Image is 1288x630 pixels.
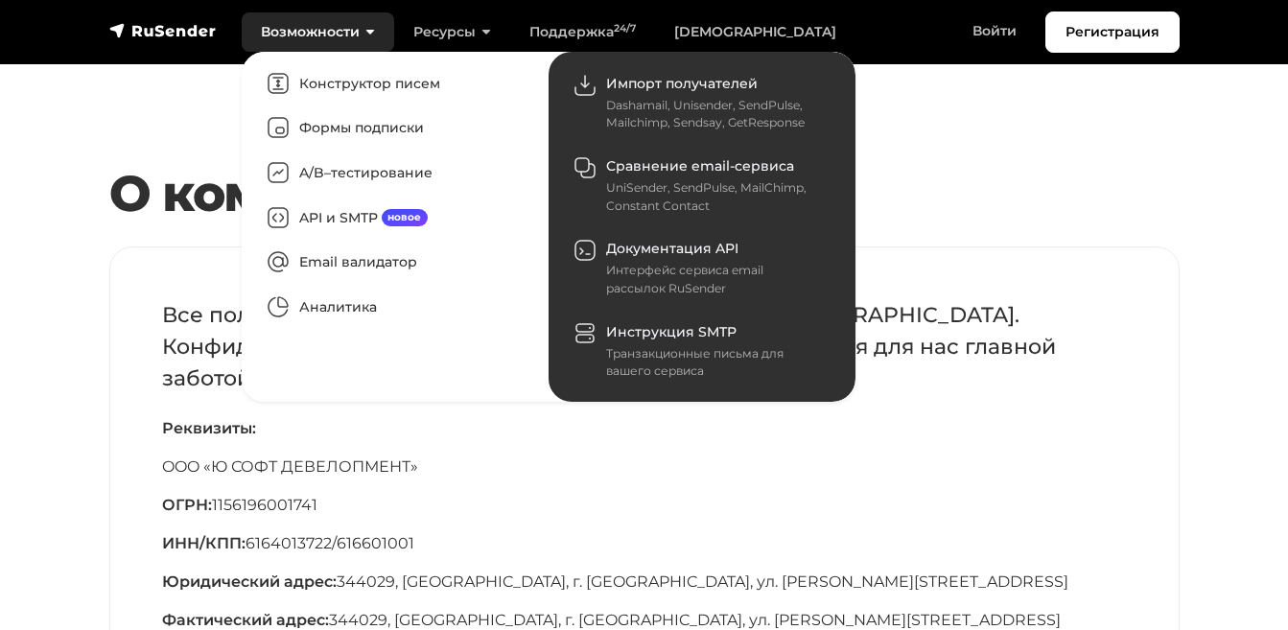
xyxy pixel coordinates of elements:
[251,196,539,241] a: API и SMTPновое
[606,97,823,132] div: Dashamail, Unisender, SendPulse, Mailchimp, Sendsay, GetResponse
[162,572,337,591] span: Юридический адрес:
[109,21,217,40] img: RuSender
[606,157,794,175] span: Сравнение email-сервиса
[162,299,1127,394] p: Все пользовательские данные хранятся на серверах в [GEOGRAPHIC_DATA]. Конфиденциальность и безопа...
[606,323,737,340] span: Инструкция SMTP
[558,61,846,144] a: Импорт получателей Dashamail, Unisender, SendPulse, Mailchimp, Sendsay, GetResponse
[162,494,1127,517] p: 1156196001741
[558,144,846,226] a: Сравнение email-сервиса UniSender, SendPulse, MailChimp, Constant Contact
[953,12,1036,51] a: Войти
[162,534,246,552] span: ИНН/КПП:
[606,345,823,381] div: Транзакционные письма для вашего сервиса
[558,227,846,310] a: Документация API Интерфейс сервиса email рассылок RuSender
[162,455,1127,478] p: OOO «Ю СОФТ ДЕВЕЛОПМЕНТ»
[251,61,539,106] a: Конструктор писем
[382,209,429,226] span: новое
[606,179,823,215] div: UniSender, SendPulse, MailChimp, Constant Contact
[510,12,655,52] a: Поддержка24/7
[162,532,1127,555] p: 6164013722/616601001
[109,164,1180,223] h1: О компании
[162,419,256,437] span: Реквизиты:
[614,22,636,35] sup: 24/7
[251,106,539,152] a: Формы подписки
[394,12,510,52] a: Ресурсы
[242,12,394,52] a: Возможности
[251,241,539,286] a: Email валидатор
[1045,12,1180,53] a: Регистрация
[162,611,329,629] span: Фактический адрес:
[251,151,539,196] a: A/B–тестирование
[251,285,539,330] a: Аналитика
[606,262,823,297] div: Интерфейс сервиса email рассылок RuSender
[162,571,1127,594] p: 344029, [GEOGRAPHIC_DATA], г. [GEOGRAPHIC_DATA], ул. [PERSON_NAME][STREET_ADDRESS]
[606,240,738,257] span: Документация API
[655,12,855,52] a: [DEMOGRAPHIC_DATA]
[162,496,212,514] span: ОГРН:
[606,75,758,92] span: Импорт получателей
[558,310,846,392] a: Инструкция SMTP Транзакционные письма для вашего сервиса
